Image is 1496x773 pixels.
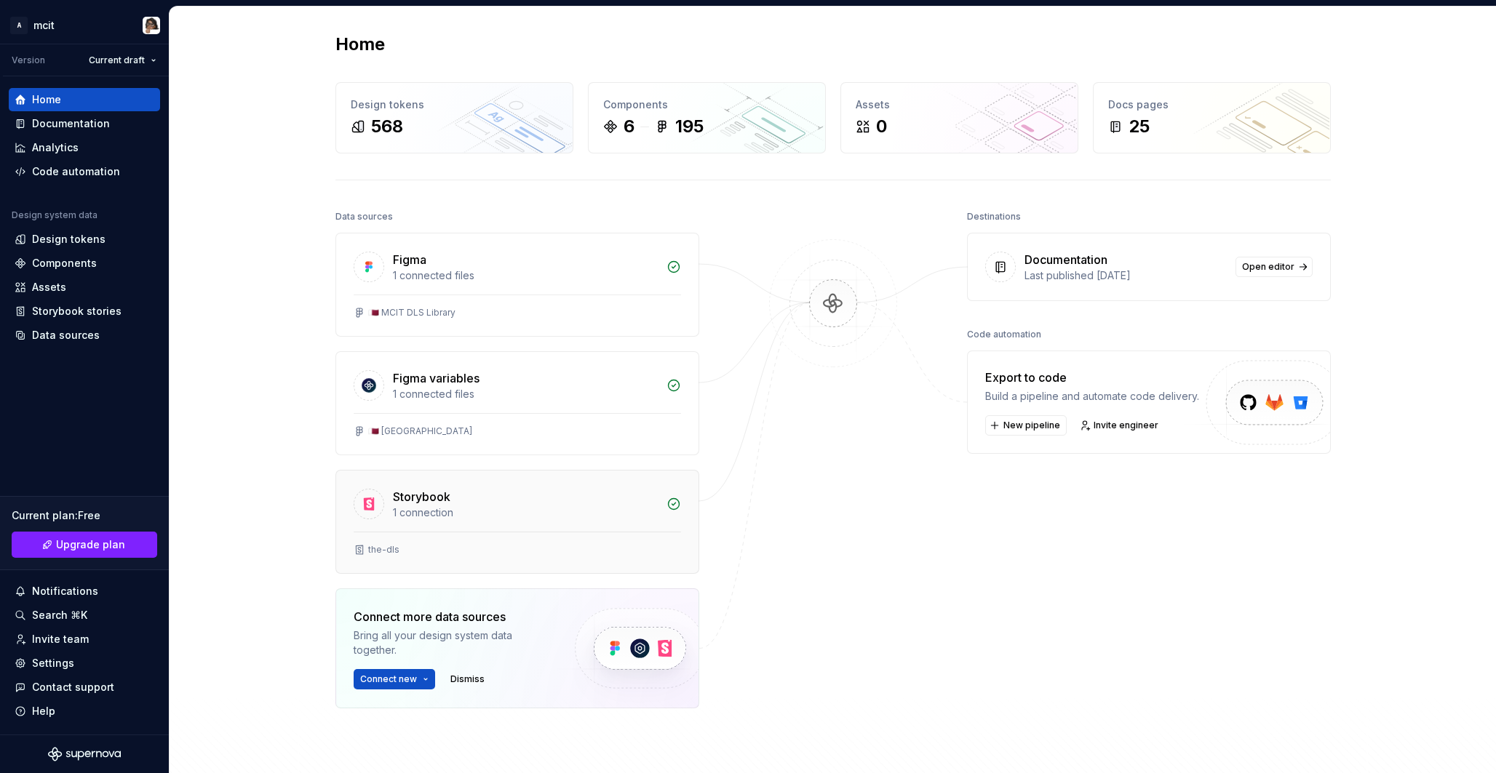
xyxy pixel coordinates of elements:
a: Invite engineer [1075,415,1165,436]
a: Storybook1 connectionthe-dls [335,470,699,574]
a: Code automation [9,160,160,183]
div: Connect more data sources [354,608,550,625]
span: Invite engineer [1094,420,1158,431]
h2: Home [335,33,385,56]
div: the-dls [368,544,399,556]
div: Destinations [967,207,1021,227]
div: 6 [624,115,634,138]
span: Current draft [89,55,145,66]
a: Design tokens [9,228,160,251]
div: 1 connection [393,505,658,520]
div: Analytics [32,140,79,155]
div: Code automation [32,164,120,179]
div: Data sources [335,207,393,227]
div: Help [32,704,55,718]
a: Settings [9,652,160,675]
div: A [10,17,28,34]
div: Components [603,97,811,112]
a: Documentation [9,112,160,135]
a: Analytics [9,136,160,159]
div: Current plan : Free [12,508,157,523]
div: Design tokens [32,232,106,247]
a: Figma variables1 connected files🇶🇦 [GEOGRAPHIC_DATA] [335,351,699,455]
div: 1 connected files [393,387,658,401]
button: Notifications [9,580,160,603]
a: Docs pages25 [1093,82,1331,153]
div: Storybook stories [32,304,122,319]
div: mcit [33,18,55,33]
a: Data sources [9,324,160,347]
a: Assets0 [840,82,1078,153]
div: Assets [856,97,1063,112]
a: Components [9,252,160,275]
a: Figma1 connected files🇶🇦 MCIT DLS Library [335,233,699,337]
a: Home [9,88,160,111]
div: Invite team [32,632,89,646]
button: Contact support [9,676,160,699]
button: New pipeline [985,415,1067,436]
span: Connect new [360,673,417,685]
a: Assets [9,276,160,299]
div: 195 [675,115,704,138]
a: Components6195 [588,82,826,153]
div: Assets [32,280,66,295]
button: Help [9,700,160,723]
div: 🇶🇦 MCIT DLS Library [368,307,455,319]
div: Bring all your design system data together. [354,628,550,657]
div: Settings [32,656,74,670]
a: Storybook stories [9,300,160,323]
div: 1 connected files [393,268,658,283]
div: Last published [DATE] [1024,268,1227,283]
div: Components [32,256,97,271]
button: Dismiss [444,669,491,689]
a: Open editor [1236,257,1313,277]
span: New pipeline [1003,420,1060,431]
div: Build a pipeline and automate code delivery. [985,389,1199,404]
div: Design tokens [351,97,558,112]
div: 🇶🇦 [GEOGRAPHIC_DATA] [368,425,472,437]
div: 568 [371,115,403,138]
div: Design system data [12,209,98,221]
div: Storybook [393,488,450,505]
button: AmcitJessica [3,9,166,41]
div: Documentation [1024,251,1107,268]
button: Search ⌘K [9,604,160,627]
div: Home [32,92,61,107]
span: Dismiss [450,673,485,685]
a: Design tokens568 [335,82,573,153]
div: Contact support [32,680,114,694]
span: Open editor [1242,261,1294,273]
div: Figma variables [393,369,480,387]
div: 0 [876,115,887,138]
a: Invite team [9,628,160,651]
div: Docs pages [1108,97,1316,112]
span: Upgrade plan [56,537,125,552]
div: Search ⌘K [32,608,87,622]
div: 25 [1129,115,1150,138]
div: Version [12,55,45,66]
svg: Supernova Logo [48,747,121,761]
div: Figma [393,251,426,268]
img: Jessica [143,17,160,34]
div: Code automation [967,324,1041,345]
div: Notifications [32,584,98,598]
div: Data sources [32,328,100,343]
button: Connect new [354,669,435,689]
div: Export to code [985,369,1199,386]
a: Upgrade plan [12,532,157,558]
button: Current draft [82,50,163,71]
div: Documentation [32,116,110,131]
